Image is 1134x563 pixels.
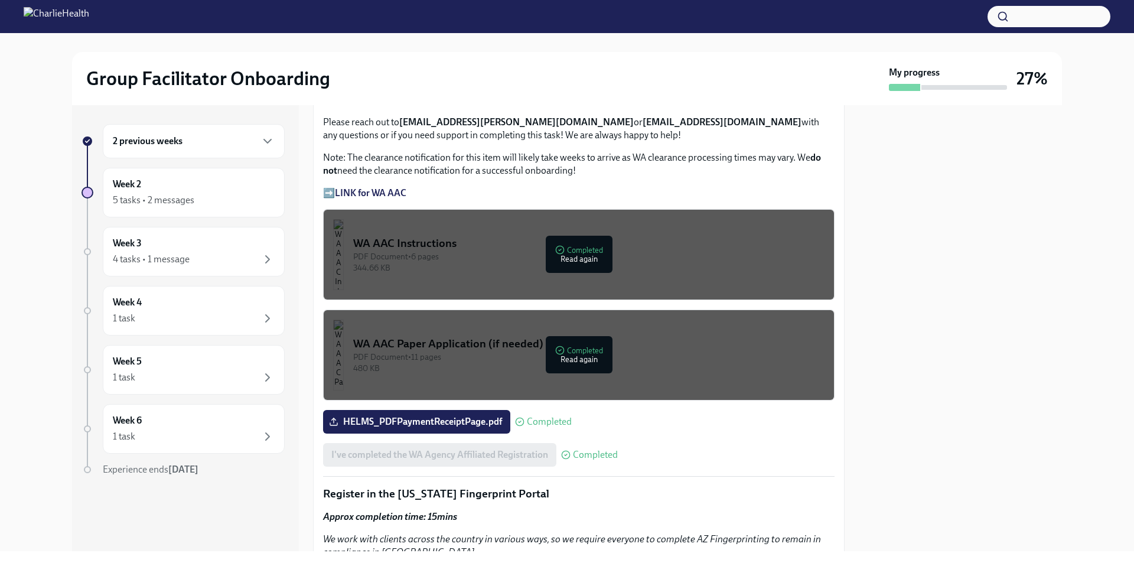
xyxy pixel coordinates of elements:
div: PDF Document • 6 pages [353,251,825,262]
div: 1 task [113,312,135,325]
div: 1 task [113,430,135,443]
a: Week 41 task [82,286,285,336]
a: Week 51 task [82,345,285,395]
strong: My progress [889,66,940,79]
button: WA AAC InstructionsPDF Document•6 pages344.66 KBCompletedRead again [323,209,835,300]
label: HELMS_PDFPaymentReceiptPage.pdf [323,410,510,434]
img: CharlieHealth [24,7,89,26]
strong: Approx completion time: 15mins [323,511,457,522]
div: 344.66 KB [353,262,825,274]
h6: Week 4 [113,296,142,309]
div: 480 KB [353,363,825,374]
h6: Week 5 [113,355,142,368]
img: WA AAC Instructions [333,219,344,290]
h2: Group Facilitator Onboarding [86,67,330,90]
strong: [EMAIL_ADDRESS][DOMAIN_NAME] [643,116,801,128]
h6: Week 2 [113,178,141,191]
p: Register in the [US_STATE] Fingerprint Portal [323,486,835,502]
a: Week 34 tasks • 1 message [82,227,285,276]
img: WA AAC Paper Application (if needed) [333,320,344,390]
span: Completed [527,417,572,427]
div: 5 tasks • 2 messages [113,194,194,207]
h6: 2 previous weeks [113,135,183,148]
span: Completed [573,450,618,460]
strong: [DATE] [168,464,198,475]
span: HELMS_PDFPaymentReceiptPage.pdf [331,416,502,428]
div: 1 task [113,371,135,384]
div: WA AAC Instructions [353,236,825,251]
a: Week 61 task [82,404,285,454]
em: We work with clients across the country in various ways, so we require everyone to complete AZ Fi... [323,533,821,558]
span: Experience ends [103,464,198,475]
h6: Week 3 [113,237,142,250]
p: Note: The clearance notification for this item will likely take weeks to arrive as WA clearance p... [323,151,835,177]
div: WA AAC Paper Application (if needed) [353,336,825,352]
div: 2 previous weeks [103,124,285,158]
div: PDF Document • 11 pages [353,352,825,363]
button: WA AAC Paper Application (if needed)PDF Document•11 pages480 KBCompletedRead again [323,310,835,401]
strong: [EMAIL_ADDRESS][PERSON_NAME][DOMAIN_NAME] [399,116,634,128]
p: Please reach out to or with any questions or if you need support in completing this task! We are ... [323,116,835,142]
p: ➡️ [323,187,835,200]
a: LINK for WA AAC [335,187,406,198]
strong: do not [323,152,821,176]
div: 4 tasks • 1 message [113,253,190,266]
a: Week 25 tasks • 2 messages [82,168,285,217]
h6: Week 6 [113,414,142,427]
h3: 27% [1016,68,1048,89]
